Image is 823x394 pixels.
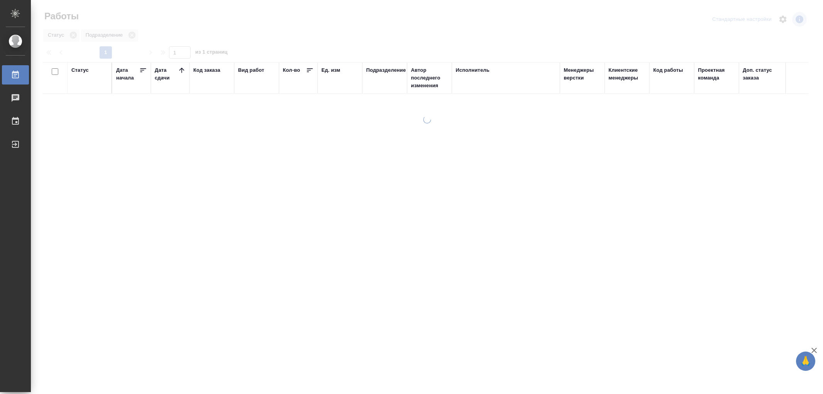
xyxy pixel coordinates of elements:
[799,353,812,369] span: 🙏
[411,66,448,90] div: Автор последнего изменения
[321,66,340,74] div: Ед. изм
[743,66,783,82] div: Доп. статус заказа
[366,66,406,74] div: Подразделение
[238,66,264,74] div: Вид работ
[193,66,220,74] div: Код заказа
[116,66,139,82] div: Дата начала
[653,66,683,74] div: Код работы
[283,66,300,74] div: Кол-во
[698,66,735,82] div: Проектная команда
[564,66,601,82] div: Менеджеры верстки
[456,66,490,74] div: Исполнитель
[796,352,815,371] button: 🙏
[608,66,646,82] div: Клиентские менеджеры
[155,66,178,82] div: Дата сдачи
[71,66,89,74] div: Статус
